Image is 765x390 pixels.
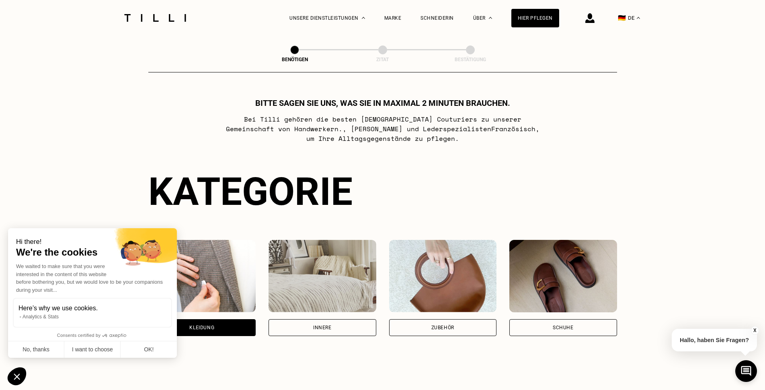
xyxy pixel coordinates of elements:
img: menu déroulant [637,17,640,19]
div: Schuhe [553,325,574,330]
div: Zubehör [431,325,454,330]
div: Bestätigung [430,57,511,62]
p: Hallo, haben Sie Fragen? [672,329,757,351]
img: Schuhe [509,240,617,312]
div: Benötigen [254,57,335,62]
img: Dropdown-Menü [362,17,365,19]
img: Zubehör [389,240,497,312]
img: Tilli Schneiderdienst Logo [121,14,189,22]
h1: Bitte sagen Sie uns, was Sie in maximal 2 Minuten brauchen. [255,98,510,108]
a: Marke [384,15,402,21]
div: Innere [313,325,332,330]
a: Schneiderin [420,15,454,21]
img: Dropdown-Menü Über [489,17,492,19]
button: X [751,326,759,335]
p: Bei Tilli gehören die besten [DEMOGRAPHIC_DATA] Couturiers zu unserer Gemeinschaft von Handwerker... [223,114,542,143]
div: Kleidung [189,325,214,330]
img: Kleidung [148,240,256,312]
img: Anmelde-Icon [585,13,595,23]
a: Hier pflegen [511,9,559,27]
div: Kategorie [148,169,617,214]
div: Zitat [343,57,423,62]
span: 🇩🇪 [618,14,626,22]
img: Innere [269,240,376,312]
